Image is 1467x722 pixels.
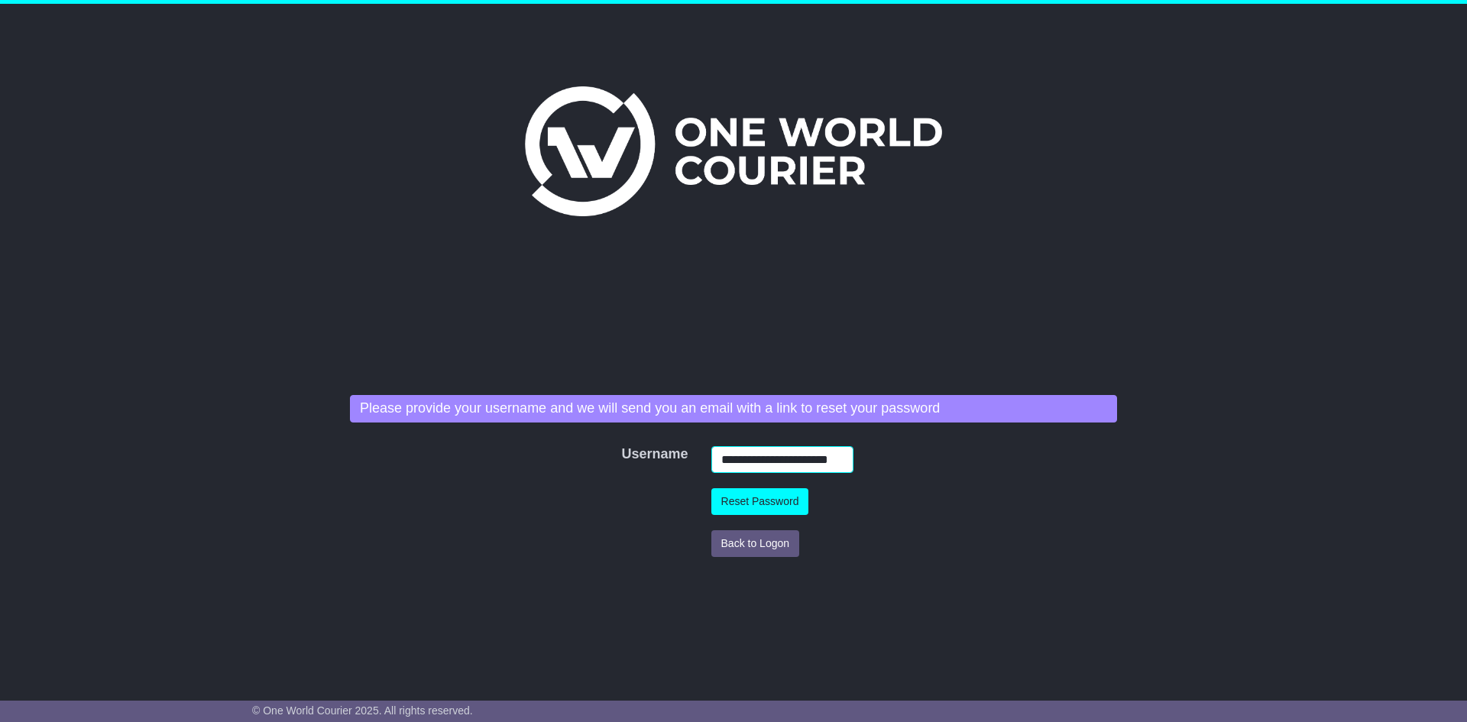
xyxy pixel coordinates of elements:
[711,488,809,515] button: Reset Password
[614,446,634,463] label: Username
[525,86,942,216] img: One World
[252,704,473,717] span: © One World Courier 2025. All rights reserved.
[350,395,1117,423] div: Please provide your username and we will send you an email with a link to reset your password
[711,530,800,557] button: Back to Logon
